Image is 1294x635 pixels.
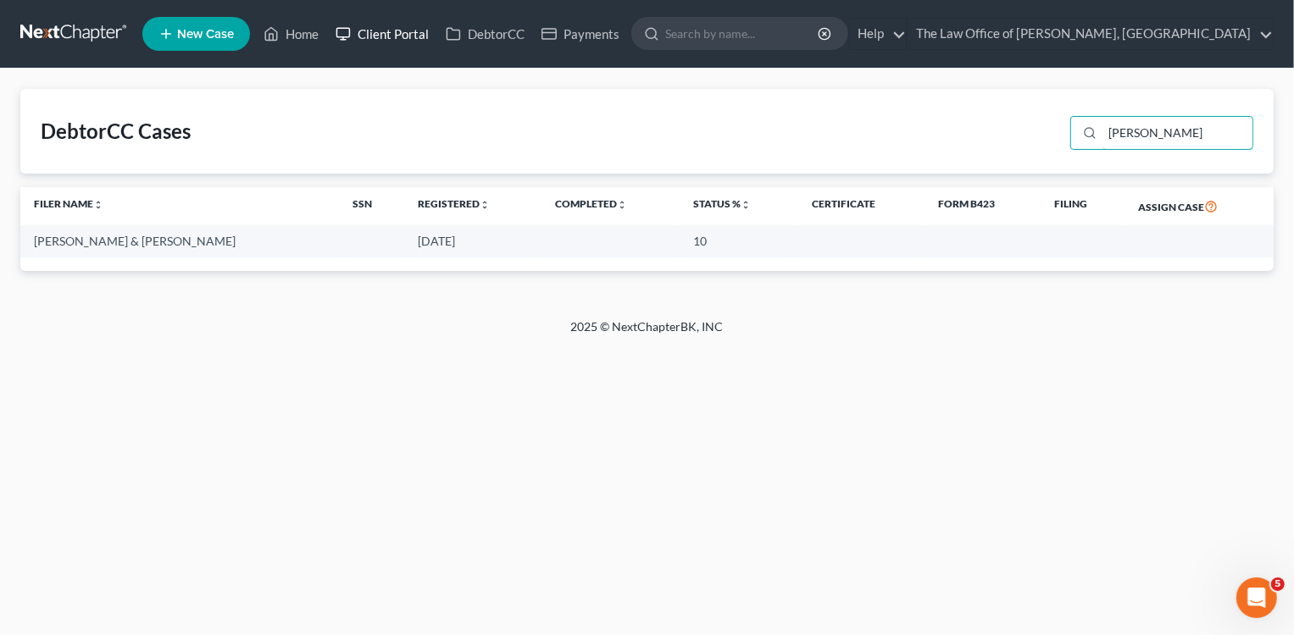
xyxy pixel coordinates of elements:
i: unfold_more [741,200,751,210]
a: The Law Office of [PERSON_NAME], [GEOGRAPHIC_DATA] [908,19,1273,49]
div: DebtorCC Cases [41,118,191,145]
a: Home [255,19,327,49]
th: Filing [1041,187,1125,226]
a: Registeredunfold_more [418,197,490,210]
input: Search by name... [665,18,820,49]
th: Form B423 [925,187,1041,226]
input: Search... [1102,117,1252,149]
div: 2025 © NextChapterBK, INC [164,318,1130,349]
span: 5 [1271,577,1285,591]
i: unfold_more [618,200,628,210]
div: [PERSON_NAME] & [PERSON_NAME] [34,233,325,250]
a: Help [849,19,906,49]
td: 10 [680,225,797,257]
a: DebtorCC [437,19,533,49]
a: Client Portal [327,19,437,49]
th: Assign Case [1125,187,1274,226]
i: unfold_more [93,200,103,210]
a: Filer Nameunfold_more [34,197,103,210]
th: SSN [339,187,404,226]
td: [DATE] [404,225,542,257]
span: New Case [177,28,234,41]
th: Certificate [798,187,925,226]
a: Payments [533,19,628,49]
i: unfold_more [480,200,490,210]
a: Status %unfold_more [693,197,751,210]
iframe: Intercom live chat [1236,577,1277,618]
a: Completedunfold_more [556,197,628,210]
